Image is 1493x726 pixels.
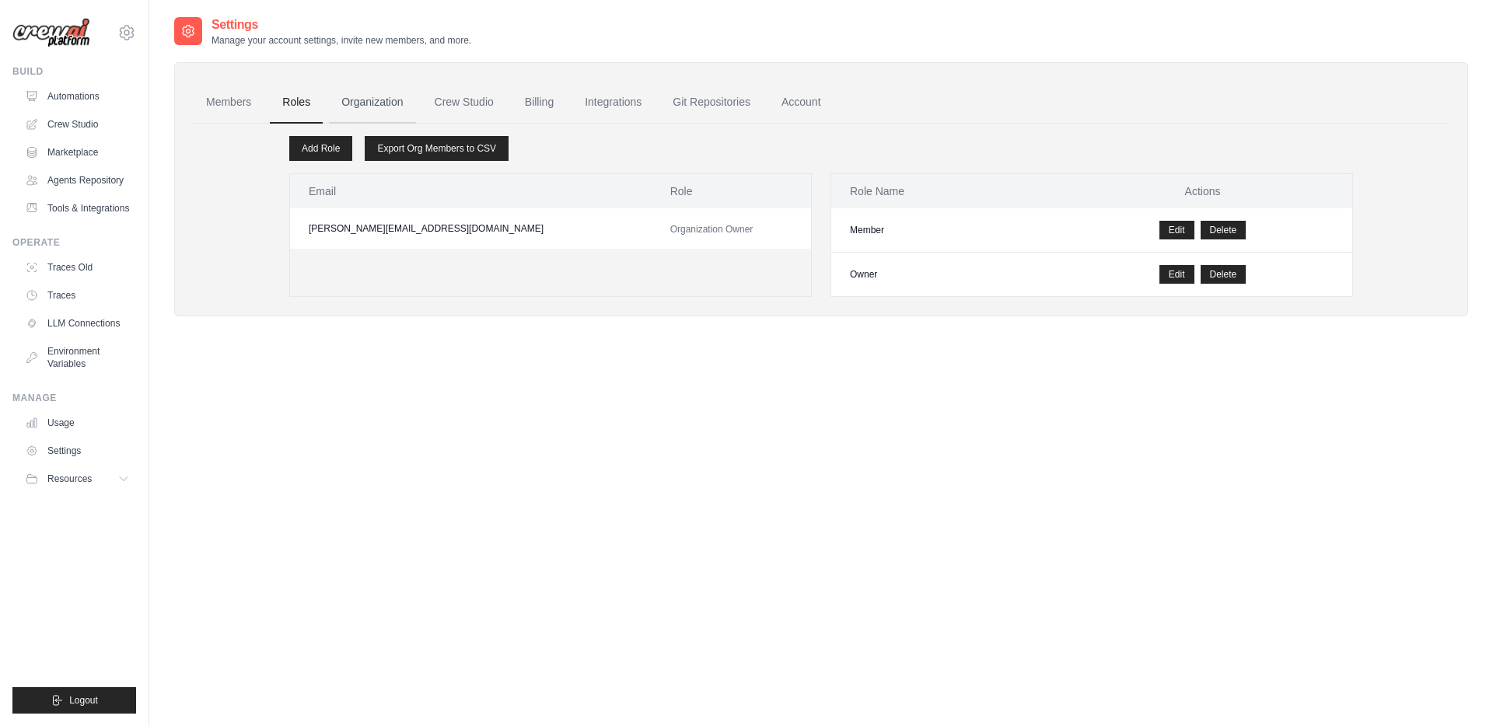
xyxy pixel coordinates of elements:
[12,236,136,249] div: Operate
[1159,221,1194,239] a: Edit
[1053,174,1352,208] th: Actions
[19,140,136,165] a: Marketplace
[12,18,90,48] img: Logo
[270,82,323,124] a: Roles
[1159,265,1194,284] a: Edit
[19,410,136,435] a: Usage
[652,174,811,208] th: Role
[19,84,136,109] a: Automations
[572,82,654,124] a: Integrations
[831,208,1053,253] td: Member
[19,196,136,221] a: Tools & Integrations
[1201,221,1246,239] button: Delete
[212,16,471,34] h2: Settings
[19,112,136,137] a: Crew Studio
[47,473,92,485] span: Resources
[422,82,506,124] a: Crew Studio
[69,694,98,707] span: Logout
[19,255,136,280] a: Traces Old
[329,82,415,124] a: Organization
[19,311,136,336] a: LLM Connections
[19,168,136,193] a: Agents Repository
[12,65,136,78] div: Build
[212,34,471,47] p: Manage your account settings, invite new members, and more.
[769,82,834,124] a: Account
[12,392,136,404] div: Manage
[365,136,509,161] a: Export Org Members to CSV
[12,687,136,714] button: Logout
[19,438,136,463] a: Settings
[831,174,1053,208] th: Role Name
[831,253,1053,297] td: Owner
[512,82,566,124] a: Billing
[670,224,753,235] span: Organization Owner
[19,283,136,308] a: Traces
[290,174,652,208] th: Email
[289,136,352,161] a: Add Role
[194,82,264,124] a: Members
[660,82,763,124] a: Git Repositories
[290,208,652,249] td: [PERSON_NAME][EMAIL_ADDRESS][DOMAIN_NAME]
[1201,265,1246,284] button: Delete
[19,339,136,376] a: Environment Variables
[19,466,136,491] button: Resources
